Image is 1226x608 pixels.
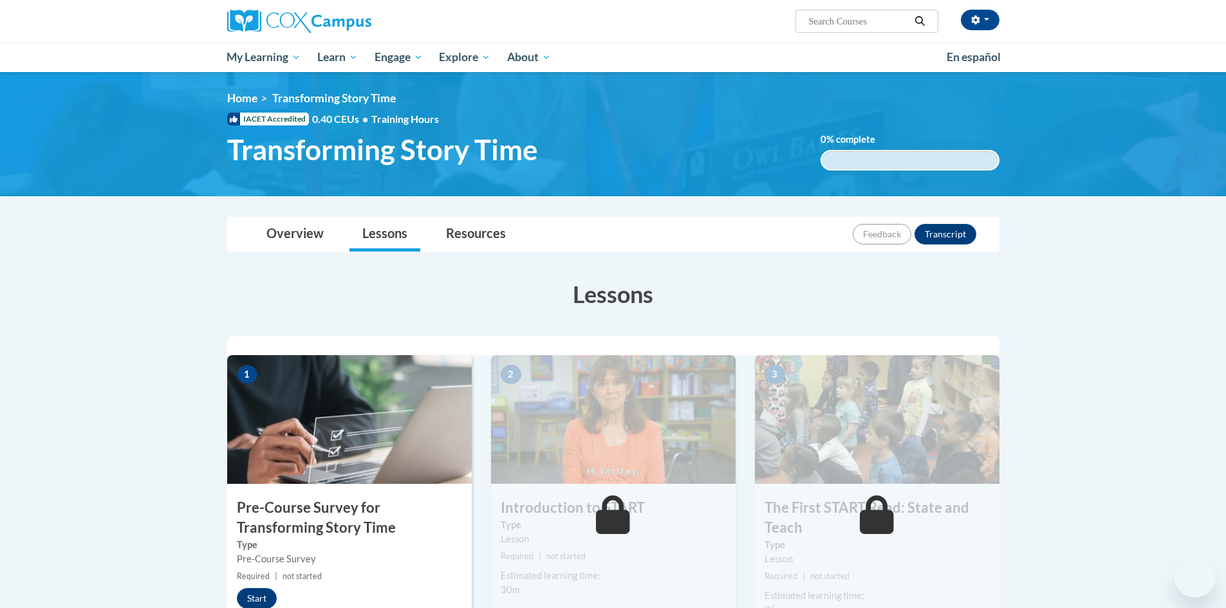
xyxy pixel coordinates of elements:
[439,50,490,65] span: Explore
[765,589,990,603] div: Estimated learning time:
[501,532,726,546] div: Lesson
[366,42,431,72] a: Engage
[208,42,1019,72] div: Main menu
[807,14,910,29] input: Search Courses
[309,42,366,72] a: Learn
[433,217,519,252] a: Resources
[237,538,462,552] label: Type
[237,552,462,566] div: Pre-Course Survey
[853,224,911,244] button: Feedback
[947,50,1001,64] span: En español
[371,113,439,125] span: Training Hours
[349,217,420,252] a: Lessons
[755,355,999,484] img: Course Image
[431,42,499,72] a: Explore
[237,365,257,384] span: 1
[227,113,309,125] span: IACET Accredited
[227,10,472,33] a: Cox Campus
[272,91,396,105] span: Transforming Story Time
[499,42,559,72] a: About
[501,518,726,532] label: Type
[501,569,726,583] div: Estimated learning time:
[1175,557,1216,598] iframe: Button to launch messaging window
[227,498,472,538] h3: Pre-Course Survey for Transforming Story Time
[491,498,736,518] h3: Introduction to START
[821,134,826,145] span: 0
[765,552,990,566] div: Lesson
[507,50,551,65] span: About
[765,365,785,384] span: 3
[227,133,538,167] span: Transforming Story Time
[938,44,1009,71] a: En español
[765,538,990,552] label: Type
[810,571,850,581] span: not started
[227,10,371,33] img: Cox Campus
[501,551,534,561] span: Required
[227,91,257,105] a: Home
[254,217,337,252] a: Overview
[227,355,472,484] img: Course Image
[765,571,797,581] span: Required
[237,571,270,581] span: Required
[501,584,520,595] span: 30m
[375,50,423,65] span: Engage
[821,133,895,147] label: % complete
[275,571,277,581] span: |
[362,113,368,125] span: •
[501,365,521,384] span: 2
[961,10,999,30] button: Account Settings
[312,112,371,126] span: 0.40 CEUs
[283,571,322,581] span: not started
[915,224,976,244] button: Transcript
[755,498,999,538] h3: The First START Read: State and Teach
[491,355,736,484] img: Course Image
[803,571,805,581] span: |
[910,14,929,29] button: Search
[539,551,541,561] span: |
[546,551,586,561] span: not started
[219,42,310,72] a: My Learning
[317,50,358,65] span: Learn
[227,50,301,65] span: My Learning
[227,278,999,310] h3: Lessons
